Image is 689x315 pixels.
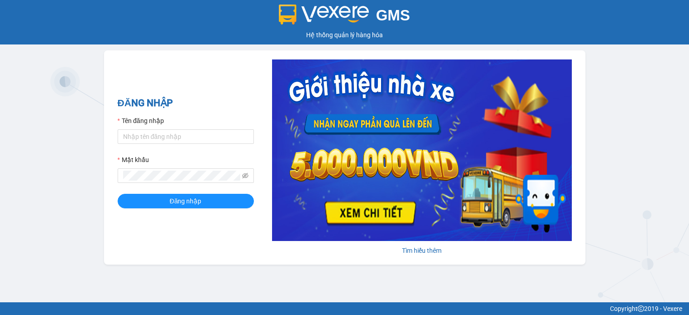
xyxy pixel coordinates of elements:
div: Tìm hiểu thêm [272,246,572,256]
input: Mật khẩu [123,171,240,181]
span: Đăng nhập [170,196,202,206]
img: logo 2 [279,5,369,25]
img: banner-0 [272,59,572,241]
a: GMS [279,14,410,21]
button: Đăng nhập [118,194,254,208]
input: Tên đăng nhập [118,129,254,144]
span: copyright [638,305,644,312]
span: eye-invisible [242,172,248,179]
h2: ĐĂNG NHẬP [118,96,254,111]
div: Copyright 2019 - Vexere [7,304,682,314]
label: Tên đăng nhập [118,116,164,126]
label: Mật khẩu [118,155,149,165]
span: GMS [376,7,410,24]
div: Hệ thống quản lý hàng hóa [2,30,687,40]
